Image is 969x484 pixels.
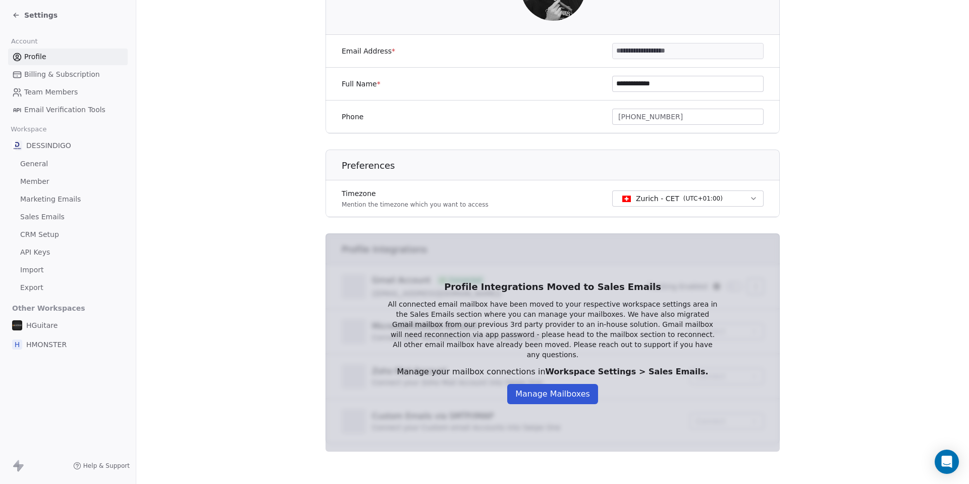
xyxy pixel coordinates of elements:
[342,201,489,209] p: Mention the timezone which you want to access
[8,262,128,278] a: Import
[8,191,128,208] a: Marketing Emails
[24,87,78,98] span: Team Members
[12,140,22,151] img: DD.jpeg
[20,212,65,222] span: Sales Emails
[342,112,363,122] label: Phone
[20,194,81,205] span: Marketing Emails
[8,226,128,243] a: CRM Setup
[73,462,130,470] a: Help & Support
[8,102,128,118] a: Email Verification Tools
[8,66,128,83] a: Billing & Subscription
[12,320,22,330] img: HG1.jpg
[24,10,58,20] span: Settings
[7,34,42,49] span: Account
[20,282,43,293] span: Export
[20,159,48,169] span: General
[24,52,46,62] span: Profile
[387,299,718,360] p: All connected email mailbox have been moved to your respective workspace settings area in the Sal...
[935,450,959,474] div: Open Intercom Messenger
[8,279,128,296] a: Export
[8,84,128,101] a: Team Members
[8,156,128,172] a: General
[342,79,381,89] label: Full Name
[24,105,105,115] span: Email Verification Tools
[26,340,67,350] span: HMONSTER
[26,140,71,151] span: DESSINDIGO
[26,320,58,330] span: HGuitare
[387,366,718,378] div: Manage your mailbox connections in
[387,281,718,293] h1: Profile Integrations Moved to Sales Emails
[618,112,683,122] span: [PHONE_NUMBER]
[683,194,723,203] span: ( UTC+01:00 )
[342,188,489,199] label: Timezone
[20,265,43,275] span: Import
[20,229,59,240] span: CRM Setup
[7,122,51,137] span: Workspace
[12,340,22,350] span: H
[20,247,50,258] span: API Keys
[8,244,128,261] a: API Keys
[612,190,764,207] button: Zurich - CET(UTC+01:00)
[12,10,58,20] a: Settings
[612,109,764,125] button: [PHONE_NUMBER]
[8,49,128,65] a: Profile
[636,193,679,204] span: Zurich - CET
[546,367,709,376] span: Workspace Settings > Sales Emails.
[20,176,49,187] span: Member
[83,462,130,470] span: Help & Support
[8,300,89,316] span: Other Workspaces
[507,384,598,404] button: Manage Mailboxes
[342,46,395,56] label: Email Address
[8,209,128,225] a: Sales Emails
[342,160,780,172] h1: Preferences
[8,173,128,190] a: Member
[24,69,100,80] span: Billing & Subscription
